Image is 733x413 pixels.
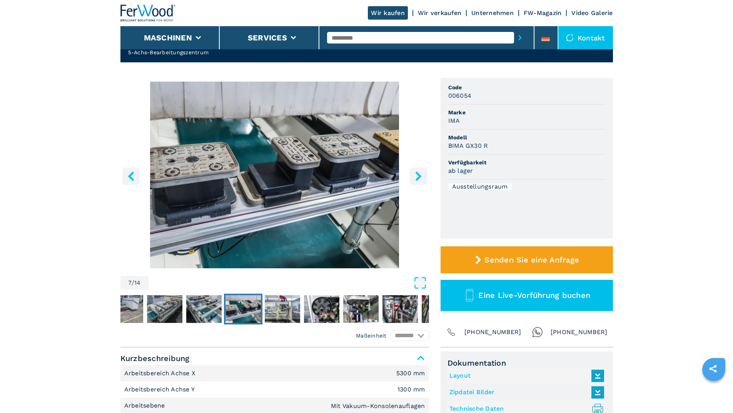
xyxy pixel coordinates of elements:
[478,291,590,300] span: Eine Live-Vorführung buchen
[145,294,184,324] button: Go to Slide 5
[343,295,379,323] img: 4af0d0862faa6bd3222e608c53bc90e0
[464,327,521,338] span: [PHONE_NUMBER]
[514,29,526,47] button: submit-button
[524,9,562,17] a: FW-Magazin
[147,295,182,323] img: a6ddf0d72e94a3d0a0c1f2279b5df692
[381,294,419,324] button: Go to Slide 11
[120,351,429,365] span: Kurzbeschreibung
[410,167,427,185] button: right-button
[128,280,132,286] span: 7
[448,109,605,116] span: Marke
[28,294,336,324] nav: Thumbnail Navigation
[120,82,429,268] div: Go to Slide 7
[397,386,425,393] em: 1300 mm
[532,327,543,338] img: Whatsapp
[248,33,287,42] button: Services
[382,295,418,323] img: 6fe6e38ccb93060b1a5f604d12da3a96
[396,370,425,376] em: 5300 mm
[224,294,262,324] button: Go to Slide 7
[132,280,134,286] span: /
[108,295,143,323] img: 11e39f67ece066f37fa2ff917511abdb
[124,385,197,394] p: Arbeitsbereich Achse Y
[448,84,605,91] span: Code
[420,294,459,324] button: Go to Slide 12
[106,294,145,324] button: Go to Slide 4
[703,359,723,378] a: sharethis
[122,167,140,185] button: left-button
[124,369,198,378] p: Arbeitsbereich Achse X
[128,48,222,56] h2: 5-Achs-Bearbeitungszentrum
[185,294,223,324] button: Go to Slide 6
[124,401,167,410] p: Arbeitsebene
[263,294,302,324] button: Go to Slide 8
[186,295,222,323] img: 6da968d286256562578844f4212d9636
[441,246,613,273] button: Senden Sie eine Anfrage
[448,141,488,150] h3: BIMA GX30 R
[447,358,606,368] span: Dokumentation
[120,5,176,22] img: Ferwood
[449,386,600,399] a: Zipdatei Bilder
[356,332,387,339] em: Maßeinheit
[700,378,727,407] iframe: Chat
[144,33,192,42] button: Maschinen
[448,91,472,100] h3: 006054
[484,255,579,264] span: Senden Sie eine Anfrage
[150,276,427,290] button: Open Fullscreen
[551,327,608,338] span: [PHONE_NUMBER]
[448,116,460,125] h3: IMA
[448,166,473,175] h3: ab lager
[120,82,429,268] img: 5-Achs-Bearbeitungszentrum IMA BIMA GX30 R
[558,26,613,49] div: Kontakt
[342,294,380,324] button: Go to Slide 10
[441,280,613,311] button: Eine Live-Vorführung buchen
[448,134,605,141] span: Modell
[448,184,512,190] div: Ausstellungsraum
[448,159,605,166] span: Verfügbarkeit
[302,294,341,324] button: Go to Slide 9
[422,295,457,323] img: f53747a99b359db64ba0023c603547fd
[331,403,425,409] em: Mit Vakuum-Konsolenauflagen
[418,9,461,17] a: Wir verkaufen
[446,327,457,338] img: Phone
[571,9,613,17] a: Video Galerie
[265,295,300,323] img: ea74a57609d7dfb7f0cbdc36b21d5b83
[471,9,514,17] a: Unternehmen
[134,280,141,286] span: 14
[368,6,408,20] a: Wir kaufen
[449,370,600,382] a: Layout
[225,295,261,323] img: d3f6fb33ffbd18b9602b75737726f954
[304,295,339,323] img: f7fcc63916a186e3d6eef65e480e0614
[566,34,574,42] img: Kontakt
